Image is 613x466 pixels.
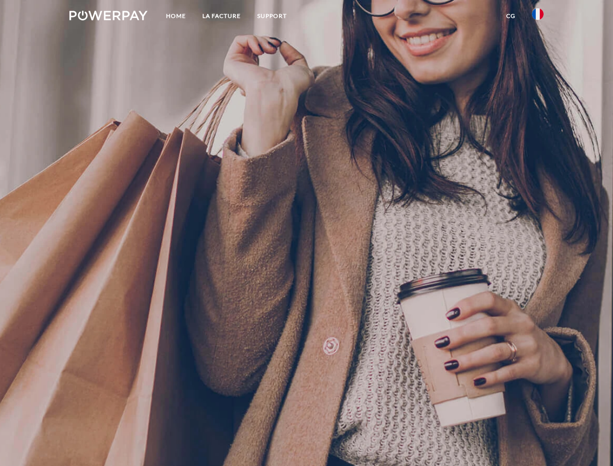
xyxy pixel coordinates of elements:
[249,7,295,25] a: Support
[69,11,148,20] img: logo-powerpay-white.svg
[532,8,544,20] img: fr
[194,7,249,25] a: LA FACTURE
[498,7,524,25] a: CG
[158,7,194,25] a: Home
